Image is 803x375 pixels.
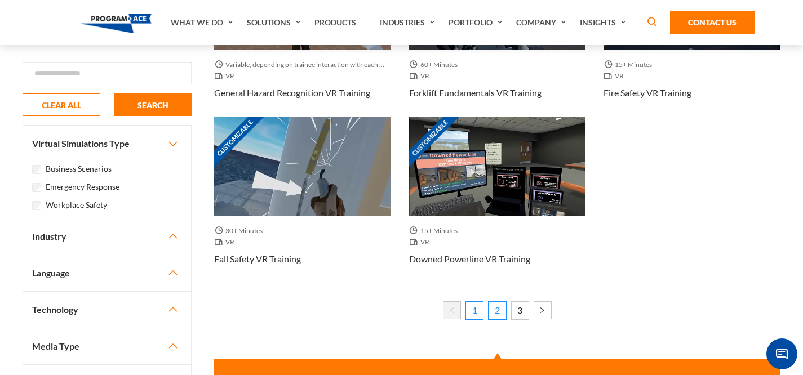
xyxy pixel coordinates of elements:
span: VR [409,70,434,82]
span: 15+ Minutes [409,225,462,236]
button: Media Type [23,328,191,364]
h3: Fire Safety VR Training [604,86,691,100]
h3: Downed Powerline VR Training [409,252,530,266]
label: Workplace Safety [46,199,107,211]
span: VR [409,236,434,248]
img: Program-Ace [81,14,152,33]
span: 30+ Minutes [214,225,267,236]
input: Emergency Response [32,183,41,192]
button: CLEAR ALL [23,93,100,116]
label: Business Scenarios [46,163,112,175]
span: 60+ Minutes [409,59,462,70]
a: Customizable Thumbnail - Downed Powerline VR Training 15+ Minutes VR Downed Powerline VR Training [409,117,586,283]
span: 1 [465,301,483,319]
button: Language [23,255,191,291]
button: Industry [23,218,191,255]
li: « Previous [443,301,461,323]
label: Emergency Response [46,181,119,193]
a: 2 [488,301,506,319]
a: 3 [511,301,529,319]
input: Workplace Safety [32,201,41,210]
a: Next » [534,301,552,319]
input: Business Scenarios [32,165,41,174]
span: 15+ Minutes [604,59,656,70]
span: VR [214,70,239,82]
h3: General Hazard Recognition VR Training [214,86,370,100]
h3: Forklift Fundamentals VR Training [409,86,542,100]
span: VR [214,236,239,248]
span: VR [604,70,628,82]
button: Virtual Simulations Type [23,126,191,162]
span: Chat Widget [766,338,797,369]
span: Variable, depending on trainee interaction with each component. [214,59,391,70]
a: Contact Us [670,11,755,34]
h3: Fall Safety VR Training [214,252,301,266]
a: Customizable Thumbnail - Fall Safety VR Training 30+ Minutes VR Fall Safety VR Training [214,117,391,283]
button: Technology [23,292,191,328]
